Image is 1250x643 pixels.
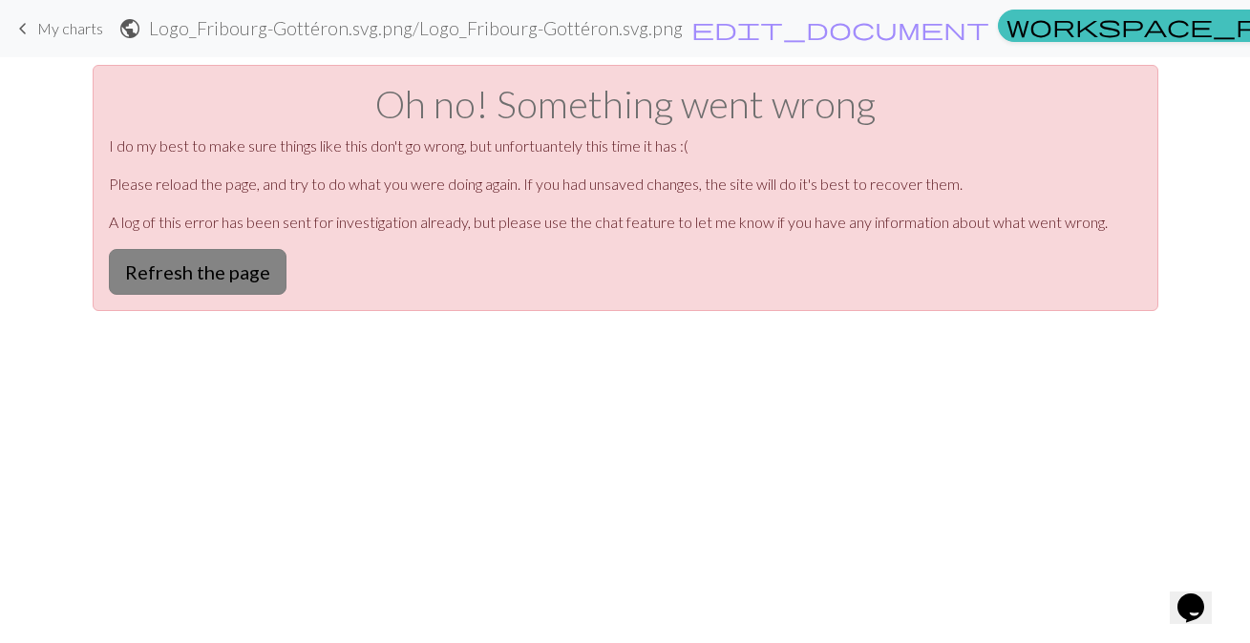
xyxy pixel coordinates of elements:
span: keyboard_arrow_left [11,15,34,42]
h1: Oh no! Something went wrong [109,81,1142,127]
button: Refresh the page [109,249,286,295]
a: My charts [11,12,103,45]
h2: Logo_Fribourg-Gottéron.svg.png / Logo_Fribourg-Gottéron.svg.png [149,17,683,39]
span: My charts [37,19,103,37]
span: public [118,15,141,42]
iframe: chat widget [1170,567,1231,624]
p: Please reload the page, and try to do what you were doing again. If you had unsaved changes, the ... [109,173,1142,196]
p: A log of this error has been sent for investigation already, but please use the chat feature to l... [109,211,1142,234]
span: edit_document [691,15,989,42]
p: I do my best to make sure things like this don't go wrong, but unfortuantely this time it has :( [109,135,1142,157]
